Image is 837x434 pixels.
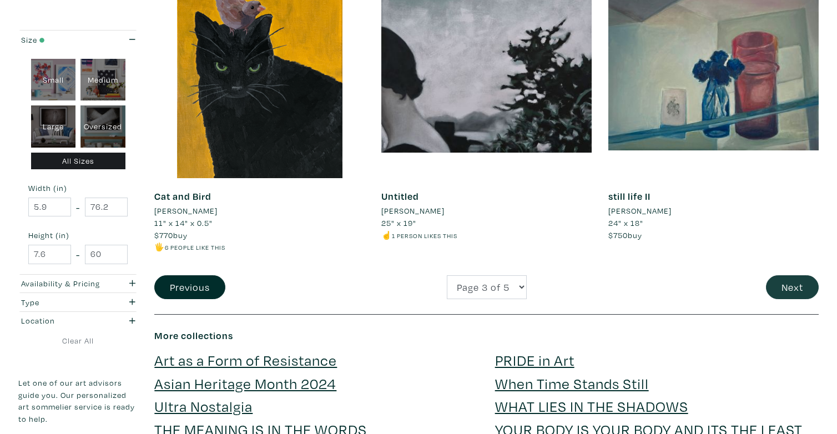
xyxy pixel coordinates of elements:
a: Untitled [381,190,419,203]
a: Art as a Form of Resistance [154,350,337,370]
small: 6 people like this [165,243,225,251]
a: [PERSON_NAME] [154,205,365,217]
div: Availability & Pricing [21,277,103,290]
h6: More collections [154,330,819,342]
li: [PERSON_NAME] [154,205,218,217]
div: Large [31,105,76,148]
a: Cat and Bird [154,190,211,203]
li: ☝️ [381,229,592,241]
div: Size [21,34,103,46]
li: [PERSON_NAME] [381,205,445,217]
span: $750 [608,230,628,240]
span: $770 [154,230,173,240]
a: Ultra Nostalgia [154,396,253,416]
button: Next [766,275,819,299]
div: Medium [80,59,125,101]
div: All Sizes [31,153,125,170]
button: Location [18,312,138,330]
a: Clear All [18,335,138,347]
div: Location [21,315,103,327]
div: Small [31,59,76,101]
small: 1 person likes this [392,231,457,240]
a: [PERSON_NAME] [381,205,592,217]
p: Let one of our art advisors guide you. Our personalized art sommelier service is ready to help. [18,377,138,425]
a: Asian Heritage Month 2024 [154,374,336,393]
small: Height (in) [28,231,128,239]
button: Type [18,293,138,311]
a: still life II [608,190,651,203]
span: 25" x 19" [381,218,416,228]
li: 🖐️ [154,241,365,253]
button: Availability & Pricing [18,275,138,293]
button: Previous [154,275,225,299]
span: - [76,247,80,262]
small: Width (in) [28,184,128,192]
span: - [76,200,80,215]
a: WHAT LIES IN THE SHADOWS [495,396,688,416]
div: Oversized [80,105,125,148]
a: PRIDE in Art [495,350,574,370]
a: When Time Stands Still [495,374,649,393]
span: 24" x 18" [608,218,643,228]
span: buy [608,230,642,240]
div: Type [21,296,103,309]
li: [PERSON_NAME] [608,205,672,217]
span: buy [154,230,188,240]
a: [PERSON_NAME] [608,205,819,217]
span: 11" x 14" x 0.5" [154,218,213,228]
button: Size [18,31,138,49]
